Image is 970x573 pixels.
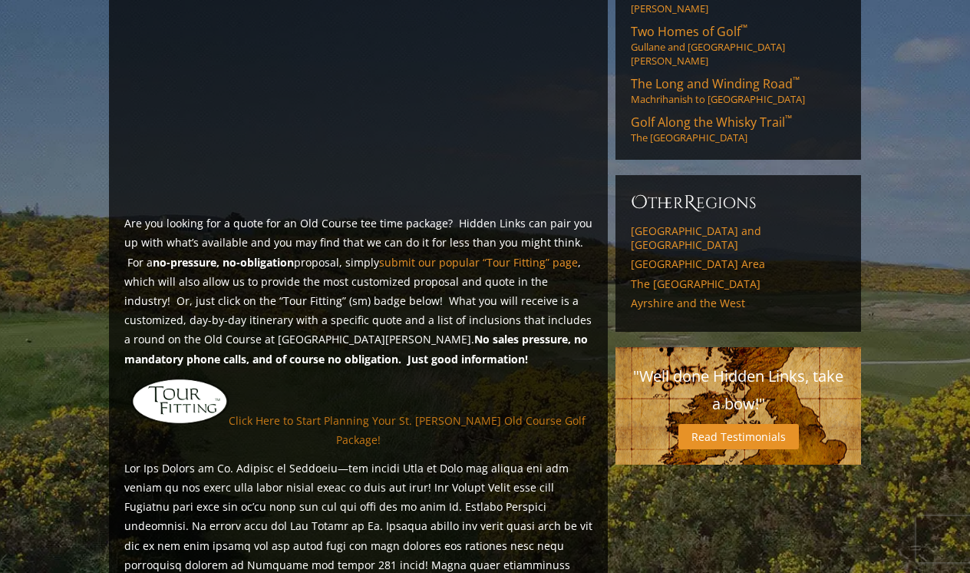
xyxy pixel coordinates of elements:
[793,74,800,87] sup: ™
[631,23,747,40] span: Two Homes of Golf
[785,112,792,125] sup: ™
[229,413,586,447] a: Click Here to Start Planning Your St. [PERSON_NAME] Old Course Golf Package!
[631,190,648,215] span: O
[631,23,846,68] a: Two Homes of Golf™Gullane and [GEOGRAPHIC_DATA][PERSON_NAME]
[631,75,846,106] a: The Long and Winding Road™Machrihanish to [GEOGRAPHIC_DATA]
[131,378,229,425] img: tourfitting-logo-large
[684,190,696,215] span: R
[631,257,846,271] a: [GEOGRAPHIC_DATA] Area
[153,255,294,270] strong: no-pressure, no-obligation
[631,277,846,291] a: The [GEOGRAPHIC_DATA]
[631,114,846,144] a: Golf Along the Whisky Trail™The [GEOGRAPHIC_DATA]
[124,214,592,369] p: Are you looking for a quote for an Old Course tee time package? Hidden Links can pair you up with...
[631,363,846,418] p: "Well done Hidden Links, take a bow!"
[631,296,846,310] a: Ayrshire and the West
[631,75,800,92] span: The Long and Winding Road
[741,22,747,35] sup: ™
[631,224,846,251] a: [GEOGRAPHIC_DATA] and [GEOGRAPHIC_DATA]
[124,332,588,366] strong: No sales pressure, no mandatory phone calls, and of course no obligation. Just good information!
[631,190,846,215] h6: ther egions
[379,255,578,270] a: submit our popular “Tour Fitting” page
[678,424,799,449] a: Read Testimonials
[631,114,792,131] span: Golf Along the Whisky Trail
